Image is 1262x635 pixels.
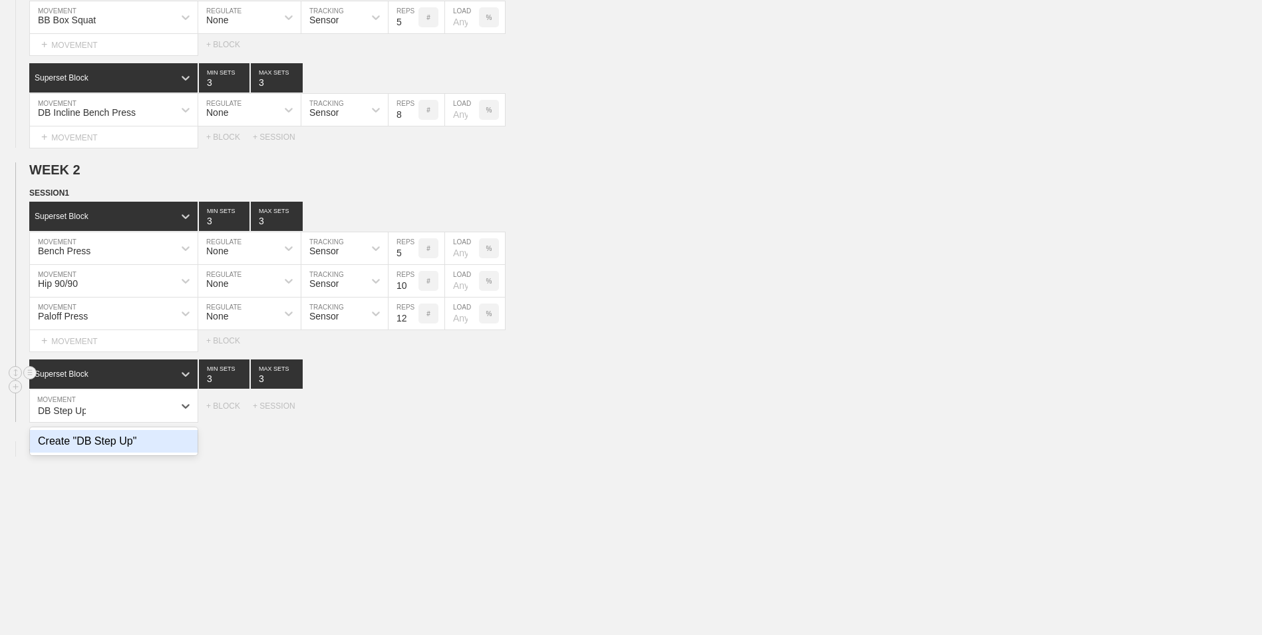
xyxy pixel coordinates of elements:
div: Sensor [309,278,339,289]
span: + [41,39,47,50]
p: # [426,106,430,114]
div: Hip 90/90 [38,278,78,289]
span: + [41,335,47,346]
span: SESSION 1 [29,188,69,198]
input: Any [445,298,479,329]
p: % [486,310,492,317]
p: # [426,14,430,21]
p: % [486,278,492,285]
div: BB Box Squat [38,15,96,25]
div: Sensor [309,15,339,25]
div: MOVEMENT [29,126,198,148]
input: None [251,359,303,389]
p: % [486,14,492,21]
div: + BLOCK [206,40,253,49]
p: # [426,278,430,285]
iframe: Chat Widget [1195,571,1262,635]
p: # [426,310,430,317]
div: + BLOCK [206,132,253,142]
div: Create "DB Step Up" [30,430,198,453]
div: None [206,278,228,289]
div: Sensor [309,311,339,321]
span: + [41,131,47,142]
div: MOVEMENT [29,34,198,56]
div: DB Incline Bench Press [38,107,136,118]
div: WEEK 3 [29,441,92,457]
div: None [206,246,228,256]
span: WEEK 2 [29,162,80,177]
input: None [251,63,303,93]
input: Any [445,232,479,264]
div: Sensor [309,107,339,118]
div: + SESSION [253,132,306,142]
div: None [206,311,228,321]
input: Any [445,265,479,297]
div: + BLOCK [206,336,253,345]
div: MOVEMENT [29,330,198,352]
span: + [29,444,35,455]
div: + BLOCK [206,401,253,411]
input: Any [445,1,479,33]
p: % [486,245,492,252]
div: Superset Block [35,73,88,83]
div: + SESSION [253,401,306,411]
div: Paloff Press [38,311,88,321]
div: Superset Block [35,212,88,221]
p: # [426,245,430,252]
div: None [206,107,228,118]
div: Bench Press [38,246,90,256]
input: Any [445,94,479,126]
div: Superset Block [35,369,88,379]
input: None [251,202,303,231]
p: % [486,106,492,114]
div: None [206,15,228,25]
div: Sensor [309,246,339,256]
